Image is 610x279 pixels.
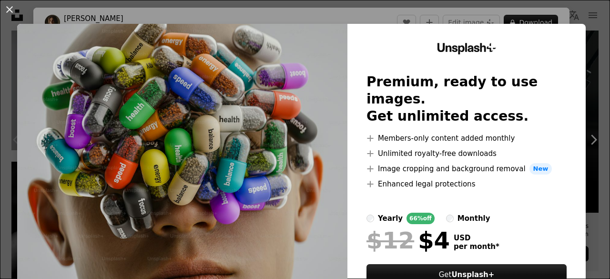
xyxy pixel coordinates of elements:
[407,213,435,224] div: 66% off
[366,73,567,125] h2: Premium, ready to use images. Get unlimited access.
[366,148,567,159] li: Unlimited royalty-free downloads
[366,163,567,175] li: Image cropping and background removal
[378,213,403,224] div: yearly
[451,270,494,279] strong: Unsplash+
[366,228,414,253] span: $12
[366,133,567,144] li: Members-only content added monthly
[529,163,552,175] span: New
[446,215,454,222] input: monthly
[366,178,567,190] li: Enhanced legal protections
[457,213,490,224] div: monthly
[454,234,499,242] span: USD
[366,215,374,222] input: yearly66%off
[454,242,499,251] span: per month *
[366,228,450,253] div: $4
